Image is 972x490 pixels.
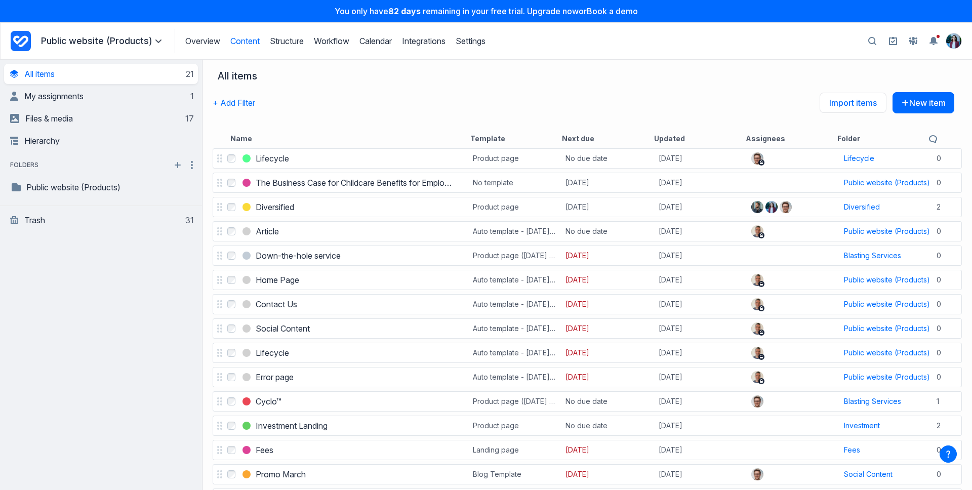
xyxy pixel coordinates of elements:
a: Lifecycle [256,347,289,359]
a: Fees [844,445,860,455]
a: Overview [185,36,220,46]
span: paulduffy1 [751,323,763,332]
a: Content [230,36,260,46]
div: 17 [183,113,194,124]
span: [DATE] [565,251,589,261]
a: Public website (Products) [844,275,930,285]
summary: View profile menu [946,33,962,49]
img: brunowilson1 [751,201,763,213]
a: People and Groups [905,33,921,49]
span: [DATE] [659,469,682,479]
a: Settings [456,36,485,46]
a: Public website (Products) [844,323,930,334]
span: [DATE] [659,275,682,285]
a: Public website (Products) [844,299,930,309]
a: Blasting Services [844,251,901,261]
span: [DATE] [659,421,682,431]
span: Contact Us [256,298,297,310]
span: [DATE] [565,348,589,358]
a: Blasting Services [844,396,901,406]
a: Error page [256,371,294,383]
span: Investment Landing [256,420,328,432]
a: The Business Case for Childcare Benefits for Employees [256,177,455,189]
a: Calendar [359,36,392,46]
p: You only have remaining in your free trial. Upgrade now or Book a demo [6,6,966,16]
span: cristinaiordachescu1 [765,201,778,210]
a: Social Content [844,469,893,479]
a: Trash31 [10,210,194,230]
a: My assignments1 [10,86,194,106]
img: jamesdeer3 [751,152,763,165]
div: 1 [188,91,194,101]
span: [DATE] [659,226,682,236]
span: brunowilson1 [751,201,763,210]
a: Diversified [844,202,880,212]
img: paulduffy1 [751,274,763,286]
a: Lifecycle [844,153,874,164]
span: [DATE] [565,445,589,455]
img: paulduffy1 [751,347,763,359]
a: Hierarchy [10,131,194,151]
div: No due date [565,226,607,236]
p: Public website (Products) [41,35,165,47]
img: cristinaiordachescu1 [765,201,778,213]
img: paulduffy1 [751,322,763,335]
img: jamesdeer3 [751,395,763,407]
a: Down-the-hole service [256,250,341,262]
span: jamesdeer3 [751,153,763,161]
a: Public website (Products) [844,372,930,382]
button: New item [893,92,954,113]
span: [DATE] [659,445,682,455]
span: paulduffy1 [751,347,763,356]
h3: Home Page [256,274,299,286]
span: Trash [24,215,45,225]
button: Updated [654,134,685,144]
div: Public website (Products) [844,178,930,188]
a: Lifecycle [256,152,289,165]
span: [DATE] [565,202,589,212]
button: Folder [837,134,860,144]
span: [DATE] [659,202,682,212]
a: Project Dashboard [11,29,31,53]
span: paulduffy1 [751,299,763,307]
span: paulduffy1 [751,372,763,380]
div: No due date [565,421,607,431]
div: No due date [565,396,607,406]
a: Import items [820,93,886,113]
strong: 82 days [388,6,421,16]
span: paulduffy1 [751,226,763,234]
a: All items21 [10,64,194,84]
a: Article [256,225,279,237]
span: [DATE] [659,251,682,261]
a: Diversified [256,201,294,213]
span: Files & media [25,113,73,124]
h3: Cyclo™ [256,395,281,407]
h3: Social Content [256,322,310,335]
a: Integrations [402,36,445,46]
